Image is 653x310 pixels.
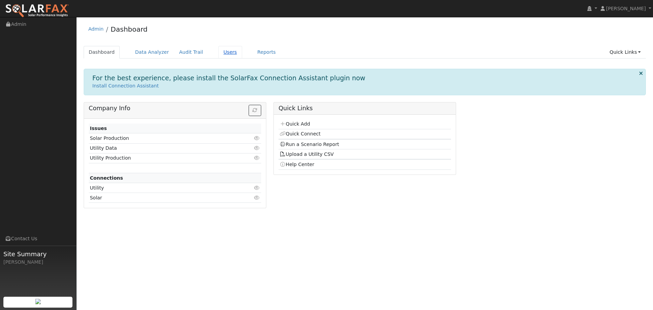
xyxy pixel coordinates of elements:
[254,195,260,200] i: Click to view
[174,46,208,59] a: Audit Trail
[35,299,41,304] img: retrieve
[606,6,646,11] span: [PERSON_NAME]
[130,46,174,59] a: Data Analyzer
[89,193,233,203] td: Solar
[90,126,107,131] strong: Issues
[89,105,261,112] h5: Company Info
[93,74,366,82] h1: For the best experience, please install the SolarFax Connection Assistant plugin now
[88,26,104,32] a: Admin
[604,46,646,59] a: Quick Links
[279,105,451,112] h5: Quick Links
[89,133,233,143] td: Solar Production
[254,156,260,160] i: Click to view
[254,136,260,141] i: Click to view
[280,162,314,167] a: Help Center
[89,183,233,193] td: Utility
[5,4,69,18] img: SolarFax
[218,46,242,59] a: Users
[254,185,260,190] i: Click to view
[89,143,233,153] td: Utility Data
[84,46,120,59] a: Dashboard
[93,83,159,88] a: Install Connection Assistant
[111,25,148,33] a: Dashboard
[252,46,281,59] a: Reports
[3,259,73,266] div: [PERSON_NAME]
[280,151,334,157] a: Upload a Utility CSV
[89,153,233,163] td: Utility Production
[254,146,260,150] i: Click to view
[280,121,310,127] a: Quick Add
[90,175,123,181] strong: Connections
[280,131,320,136] a: Quick Connect
[280,142,339,147] a: Run a Scenario Report
[3,249,73,259] span: Site Summary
